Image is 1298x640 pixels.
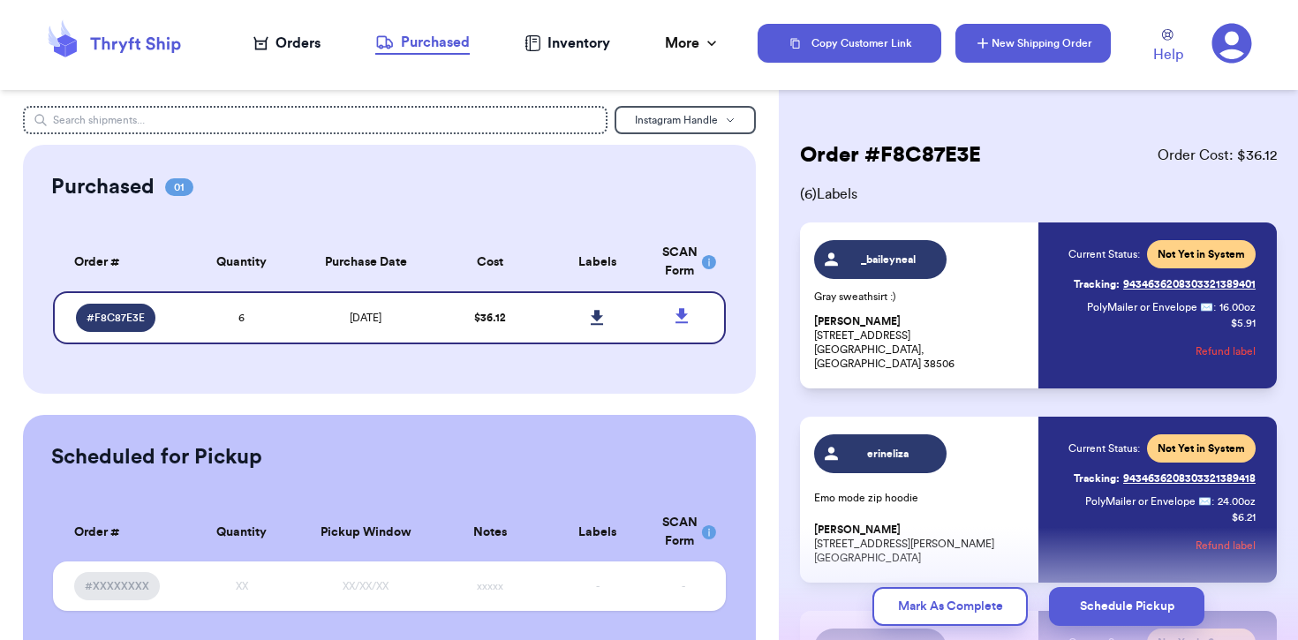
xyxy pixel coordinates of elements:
p: Gray sweathsirt :) [814,290,1028,304]
span: [DATE] [350,312,381,323]
th: Cost [436,233,544,291]
span: XX/XX/XX [343,581,389,591]
button: Mark As Complete [872,587,1028,626]
th: Order # [53,233,187,291]
th: Pickup Window [295,503,436,561]
span: - [596,581,600,591]
a: Tracking:9434636208303321389401 [1074,270,1256,298]
button: Refund label [1196,526,1256,565]
span: Order Cost: $ 36.12 [1158,145,1277,166]
a: Inventory [524,33,610,54]
p: $ 6.21 [1232,510,1256,524]
a: Tracking:9434636208303321389418 [1074,464,1256,493]
span: Not Yet in System [1158,441,1245,456]
div: Purchased [375,32,470,53]
th: Notes [436,503,544,561]
span: 24.00 oz [1218,494,1256,508]
span: ( 6 ) Labels [800,184,1277,205]
span: _baileyneal [847,252,931,267]
span: [PERSON_NAME] [814,523,901,537]
h2: Purchased [51,173,155,201]
a: Help [1153,29,1183,65]
th: Quantity [188,503,296,561]
button: Schedule Pickup [1049,587,1204,626]
span: : [1211,494,1214,508]
span: xxxxx [477,581,503,591]
th: Purchase Date [295,233,436,291]
input: Search shipments... [23,106,607,134]
button: Instagram Handle [615,106,756,134]
p: [STREET_ADDRESS][PERSON_NAME] [GEOGRAPHIC_DATA] [814,523,1028,565]
span: 6 [238,312,245,323]
p: Emo mode zip hoodie [814,491,1028,505]
span: PolyMailer or Envelope ✉️ [1085,496,1211,507]
h2: Order # F8C87E3E [800,141,981,169]
th: Quantity [188,233,296,291]
a: Purchased [375,32,470,55]
span: : [1213,300,1216,314]
span: [PERSON_NAME] [814,315,901,328]
a: Orders [253,33,321,54]
span: Tracking: [1074,471,1120,486]
div: More [665,33,721,54]
th: Labels [544,233,652,291]
span: Not Yet in System [1158,247,1245,261]
th: Order # [53,503,187,561]
span: PolyMailer or Envelope ✉️ [1087,302,1213,312]
span: # F8C87E3E [87,311,145,325]
div: SCAN Form [662,514,705,551]
span: Help [1153,44,1183,65]
p: [STREET_ADDRESS] [GEOGRAPHIC_DATA], [GEOGRAPHIC_DATA] 38506 [814,314,1028,371]
span: 01 [165,178,193,196]
h2: Scheduled for Pickup [51,443,262,471]
div: SCAN Form [662,244,705,281]
span: 16.00 oz [1219,300,1256,314]
span: $ 36.12 [474,312,506,323]
span: Current Status: [1068,441,1140,456]
button: Refund label [1196,332,1256,371]
span: Tracking: [1074,277,1120,291]
span: Instagram Handle [635,115,718,125]
th: Labels [544,503,652,561]
span: - [682,581,685,591]
button: Copy Customer Link [758,24,941,63]
span: erineliza [847,447,931,461]
span: Current Status: [1068,247,1140,261]
span: XX [236,581,248,591]
p: $ 5.91 [1231,316,1256,330]
span: #XXXXXXXX [85,579,149,593]
button: New Shipping Order [955,24,1111,63]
